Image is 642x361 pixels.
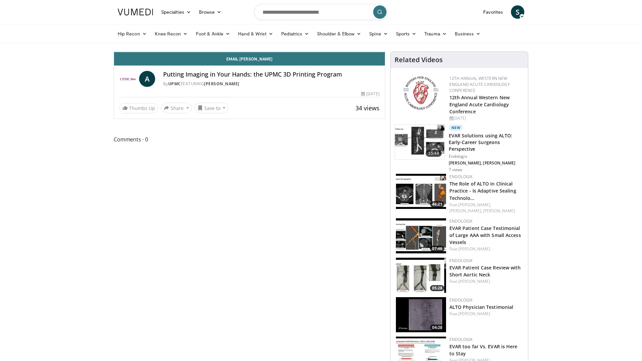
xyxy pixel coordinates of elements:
img: 13d0ebda-a674-44bd-964b-6e4d062923e0.150x105_q85_crop-smart_upscale.jpg [396,297,446,332]
a: [PERSON_NAME] [483,208,515,214]
p: [PERSON_NAME], [PERSON_NAME] [449,160,524,166]
a: UPMC [168,81,181,87]
a: Knee Recon [151,27,192,40]
img: a4137720-399f-4d62-a665-7a4e4ed45293.150x105_q85_crop-smart_upscale.jpg [396,258,446,293]
a: Business [451,27,485,40]
div: Feat. [449,202,523,214]
a: 12th Annual Western New England Acute Cardiology Conference [449,94,510,115]
a: 05:28 [396,258,446,293]
a: Foot & Ankle [192,27,234,40]
a: Hand & Wrist [234,27,277,40]
div: Feat. [449,246,523,252]
a: 12th Annual Western New England Acute Cardiology Conference [449,76,510,93]
a: Thumbs Up [119,103,158,113]
span: 04:28 [430,325,444,331]
div: Feat. [449,311,523,317]
span: 55:44 [426,150,442,157]
a: Endologix [449,297,473,303]
a: ALTO Physician Testimonial [449,304,514,310]
a: EVAR Patient Case Testimonial of Large AAA with Small Access Vessels [449,225,521,245]
span: 34 views [355,104,380,112]
a: The Role of ALTO in Clinical Practice - Is Adaptive Sealing Technolo… [449,180,516,201]
a: Endologix [449,174,473,179]
button: Save to [195,103,229,113]
a: S [511,5,524,19]
div: Feat. [449,278,523,284]
a: Pediatrics [277,27,313,40]
img: 55408853-eecc-4b22-b1a0-a6065ac82ed8.150x105_q85_crop-smart_upscale.jpg [396,218,446,253]
a: Trauma [420,27,451,40]
a: EVAR too far Vs. EVAR is Here to Stay [449,343,518,357]
h3: EVAR Solutions using ALTO: Early-Career Surgeons Perspective [449,132,524,152]
a: EVAR Patient Case Review with Short Aortic Neck [449,264,521,278]
a: 04:28 [396,297,446,332]
p: Endologix [449,154,524,159]
div: [DATE] [361,91,379,97]
a: [PERSON_NAME] [458,311,490,317]
img: 10d3d5a6-40a9-4e7b-ac4b-ca2629539116.150x105_q85_crop-smart_upscale.jpg [395,125,444,159]
span: 48:21 [430,201,444,207]
a: Endologix [449,337,473,342]
a: A [139,71,155,87]
a: 48:21 [396,174,446,209]
img: VuMedi Logo [118,9,153,15]
h4: Putting Imaging in Your Hands: the UPMC 3D Printing Program [163,71,380,78]
a: Sports [392,27,421,40]
a: [PERSON_NAME], [449,208,482,214]
a: Favorites [479,5,507,19]
img: 0954f259-7907-4053-a817-32a96463ecc8.png.150x105_q85_autocrop_double_scale_upscale_version-0.2.png [402,76,439,111]
a: Endologix [449,218,473,224]
a: Spine [365,27,392,40]
a: [PERSON_NAME], [458,202,491,208]
a: Hip Recon [114,27,151,40]
span: Comments 0 [114,135,385,144]
button: Share [161,103,192,113]
p: New [449,124,463,131]
a: [PERSON_NAME] [458,278,490,284]
input: Search topics, interventions [254,4,388,20]
img: UPMC [119,71,136,87]
p: 7 views [449,167,463,172]
a: 07:46 [396,218,446,253]
h4: Related Videos [395,56,443,64]
a: Email [PERSON_NAME] [114,52,385,66]
div: By FEATURING [163,81,380,87]
a: Endologix [449,258,473,263]
div: [DATE] [449,115,523,121]
a: Specialties [157,5,195,19]
a: Shoulder & Elbow [313,27,365,40]
a: 55:44 New EVAR Solutions using ALTO: Early-Career Surgeons Perspective Endologix [PERSON_NAME], [... [395,124,524,172]
span: 05:28 [430,285,444,291]
a: Browse [195,5,226,19]
a: [PERSON_NAME] [458,246,490,252]
span: 07:46 [430,246,444,252]
a: [PERSON_NAME] [204,81,239,87]
img: 6d46e95c-94a7-4151-809a-98b23d167fbd.150x105_q85_crop-smart_upscale.jpg [396,174,446,209]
